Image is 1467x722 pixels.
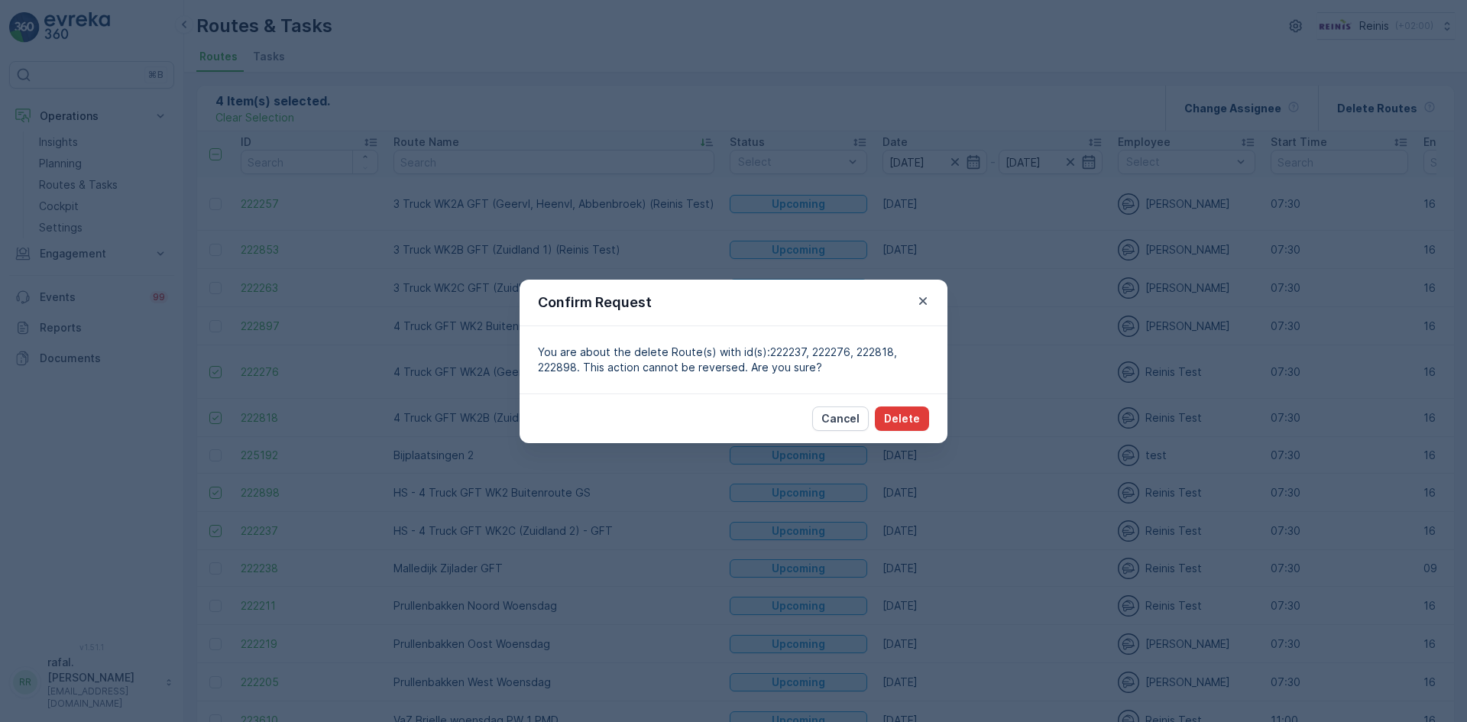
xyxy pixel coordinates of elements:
p: You are about the delete Route(s) with id(s):222237, 222276, 222818, 222898. This action cannot b... [538,345,929,375]
p: Cancel [821,411,860,426]
p: Confirm Request [538,292,652,313]
button: Delete [875,406,929,431]
button: Cancel [812,406,869,431]
p: Delete [884,411,920,426]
